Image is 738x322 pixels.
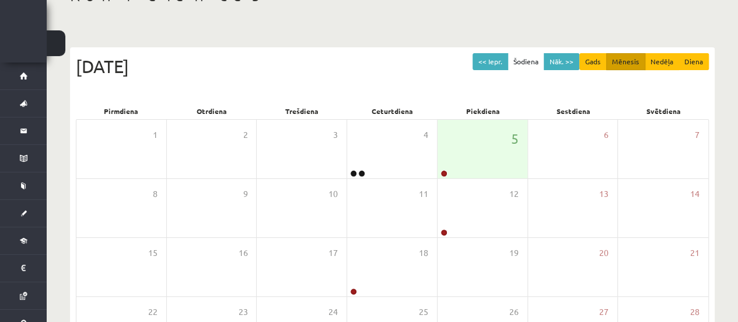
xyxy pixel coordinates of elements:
[509,306,519,318] span: 26
[645,53,679,70] button: Nedēļa
[419,188,428,200] span: 11
[695,129,699,141] span: 7
[599,188,608,200] span: 13
[678,53,709,70] button: Diena
[419,247,428,259] span: 18
[148,306,158,318] span: 22
[509,188,519,200] span: 12
[606,53,645,70] button: Mēnesis
[473,53,508,70] button: << Iepr.
[599,247,608,259] span: 20
[511,129,519,148] span: 5
[76,53,709,79] div: [DATE]
[509,247,519,259] span: 19
[148,247,158,259] span: 15
[604,129,608,141] span: 6
[424,129,428,141] span: 4
[618,103,709,119] div: Svētdiena
[243,188,247,200] span: 9
[76,103,166,119] div: Pirmdiena
[419,306,428,318] span: 25
[153,129,158,141] span: 1
[508,53,544,70] button: Šodiena
[238,247,247,259] span: 16
[690,188,699,200] span: 14
[166,103,257,119] div: Otrdiena
[257,103,347,119] div: Trešdiena
[153,188,158,200] span: 8
[347,103,438,119] div: Ceturtdiena
[599,306,608,318] span: 27
[544,53,579,70] button: Nāk. >>
[333,129,338,141] span: 3
[438,103,528,119] div: Piekdiena
[690,247,699,259] span: 21
[328,306,338,318] span: 24
[690,306,699,318] span: 28
[328,188,338,200] span: 10
[528,103,618,119] div: Sestdiena
[243,129,247,141] span: 2
[328,247,338,259] span: 17
[238,306,247,318] span: 23
[579,53,607,70] button: Gads
[13,20,47,50] a: Rīgas 1. Tālmācības vidusskola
